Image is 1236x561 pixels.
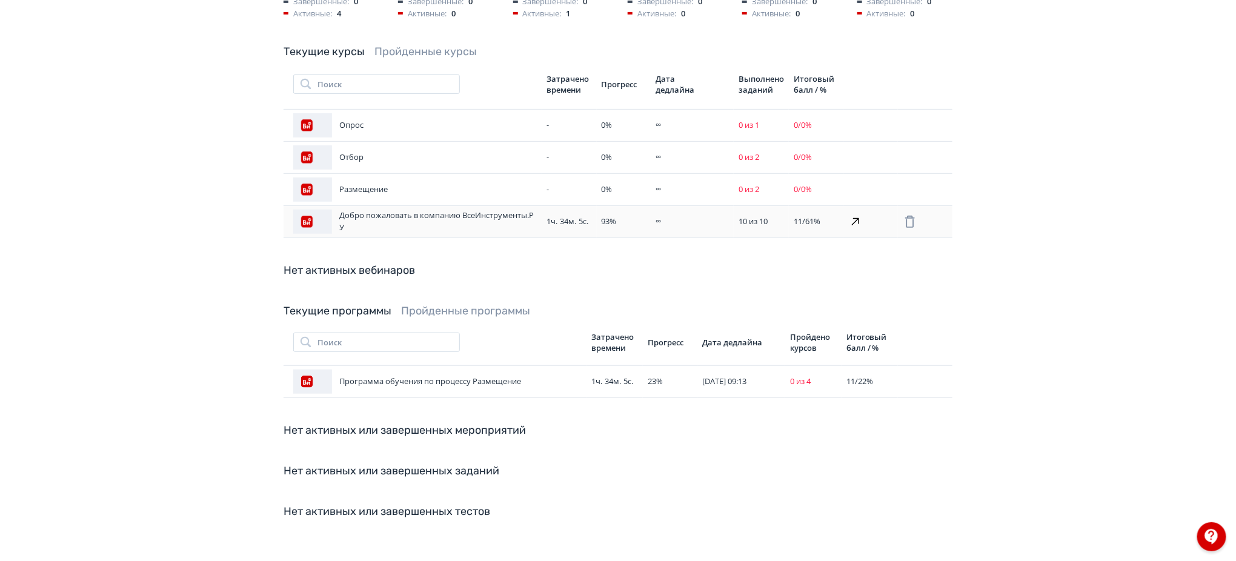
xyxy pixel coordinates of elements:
div: ∞ [656,151,729,164]
span: 4 [337,8,341,20]
div: ∞ [656,119,729,131]
span: 0 / 0 % [794,184,812,194]
span: 0 [681,8,685,20]
div: Итоговый балл / % [846,331,893,353]
div: Прогресс [602,79,646,90]
div: - [547,119,592,131]
span: 23 % [648,376,663,387]
a: Пройденные программы [401,304,530,317]
span: 1ч. [591,376,602,387]
span: 1 [566,8,571,20]
span: Активные: [398,8,447,20]
div: Затрачено времени [591,331,638,353]
span: 0 % [602,184,613,194]
span: 11 / 61 % [794,216,820,227]
span: 0 / 0 % [794,151,812,162]
div: Нет активных вебинаров [284,262,952,279]
div: ∞ [656,184,729,196]
span: [DATE] 09:13 [702,376,746,387]
div: Затрачено времени [547,73,592,95]
div: Нет активных или завершенных заданий [284,463,952,479]
div: Итоговый балл / % [794,73,839,95]
div: Нет активных или завершенных мероприятий [284,422,952,439]
span: 5с. [623,376,633,387]
span: 10 из 10 [739,216,768,227]
span: 93 % [602,216,617,227]
span: Активные: [284,8,332,20]
a: Текущие программы [284,304,391,317]
span: 0 [911,8,915,20]
a: Пройденные курсы [374,45,477,58]
span: 0 из 2 [739,184,759,194]
div: Выполнено заданий [739,73,784,95]
span: 1ч. [547,216,558,227]
a: Текущие курсы [284,45,365,58]
div: Прогресс [648,337,693,348]
span: 11 / 22 % [846,376,873,387]
span: 0 / 0 % [794,119,812,130]
span: Активные: [628,8,676,20]
div: Добро пожаловать в компанию ВсеИнструменты.РУ [293,210,537,234]
div: Пройдено курсов [790,331,836,353]
span: Активные: [513,8,562,20]
div: - [547,184,592,196]
div: Дата дедлайна [702,337,780,348]
span: Активные: [742,8,791,20]
div: Дата дедлайна [656,73,699,95]
span: 34м. [560,216,576,227]
div: - [547,151,592,164]
span: 0 % [602,151,613,162]
span: 0 [796,8,800,20]
div: Нет активных или завершенных тестов [284,503,952,520]
span: 0 из 4 [790,376,811,387]
div: Программа обучения по процессу Размещение [293,370,582,394]
div: ∞ [656,216,729,228]
span: 0 % [602,119,613,130]
span: 5с. [579,216,588,227]
div: Отбор [293,145,537,170]
span: 0 из 2 [739,151,759,162]
span: Активные: [857,8,906,20]
div: Размещение [293,178,537,202]
div: Опрос [293,113,537,138]
span: 0 [451,8,456,20]
span: 34м. [605,376,621,387]
span: 0 из 1 [739,119,759,130]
